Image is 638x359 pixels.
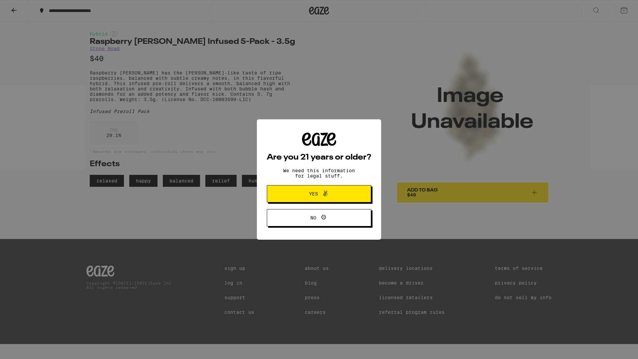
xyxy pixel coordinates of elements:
[310,215,316,220] span: No
[267,185,371,202] button: Yes
[309,191,318,196] span: Yes
[267,154,371,162] h2: Are you 21 years or older?
[267,209,371,226] button: No
[596,339,631,356] iframe: Opens a widget where you can find more information
[277,168,361,179] p: We need this information for legal stuff.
